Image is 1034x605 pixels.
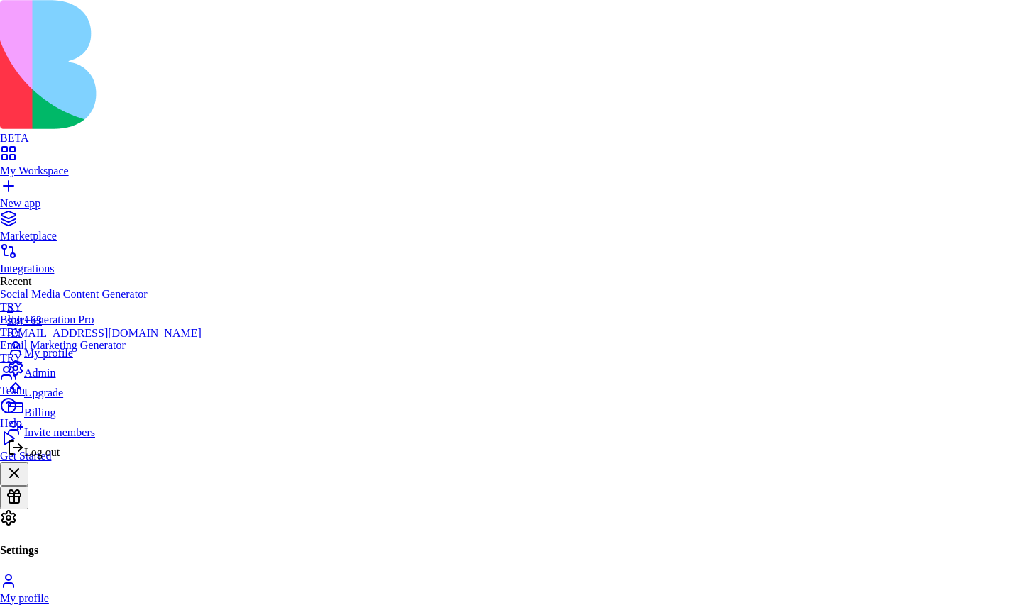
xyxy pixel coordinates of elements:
[7,419,202,439] a: Invite members
[7,301,202,340] a: Sshir+63[EMAIL_ADDRESS][DOMAIN_NAME]
[7,340,202,360] a: My profile
[7,327,202,340] div: [EMAIL_ADDRESS][DOMAIN_NAME]
[24,367,55,379] span: Admin
[24,387,63,399] span: Upgrade
[24,347,73,359] span: My profile
[7,314,202,327] div: shir+63
[7,399,202,419] a: Billing
[24,406,55,418] span: Billing
[24,446,60,458] span: Log out
[7,301,13,313] span: S
[7,379,202,399] a: Upgrade
[24,426,95,438] span: Invite members
[7,360,202,379] a: Admin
